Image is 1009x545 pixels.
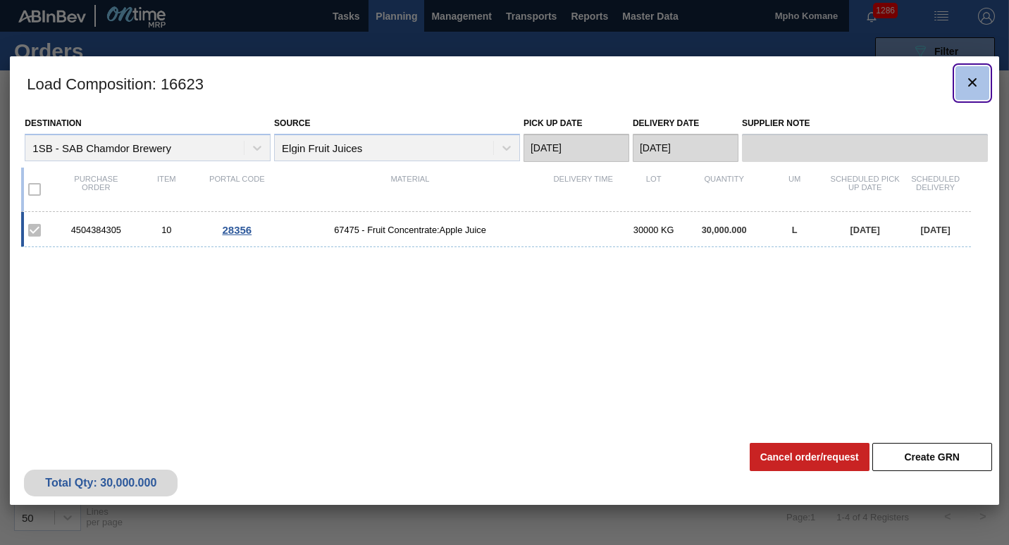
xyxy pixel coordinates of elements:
[750,443,869,471] button: Cancel order/request
[131,225,202,235] div: 10
[272,175,547,204] div: Material
[131,175,202,204] div: Item
[548,175,619,204] div: Delivery Time
[25,118,81,128] label: Destination
[10,56,998,110] h3: Load Composition : 16623
[702,225,747,235] span: 30,000.000
[633,118,699,128] label: Delivery Date
[742,113,988,134] label: Supplier Note
[524,118,583,128] label: Pick up Date
[900,175,971,204] div: Scheduled Delivery
[61,175,131,204] div: Purchase order
[689,175,760,204] div: Quantity
[830,175,900,204] div: Scheduled Pick up Date
[920,225,950,235] span: [DATE]
[35,477,167,489] div: Total Qty: 30,000.000
[524,134,629,162] input: mm/dd/yyyy
[202,175,272,204] div: Portal code
[202,224,272,236] div: Go to Order
[872,443,992,471] button: Create GRN
[850,225,879,235] span: [DATE]
[274,118,310,128] label: Source
[61,225,131,235] div: 4504384305
[222,224,252,236] span: 28356
[272,225,547,235] span: 67475 - Fruit Concentrate:Apple Juice
[792,225,798,235] span: L
[760,175,830,204] div: UM
[633,134,738,162] input: mm/dd/yyyy
[619,225,689,235] div: 30000 KG
[619,175,689,204] div: Lot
